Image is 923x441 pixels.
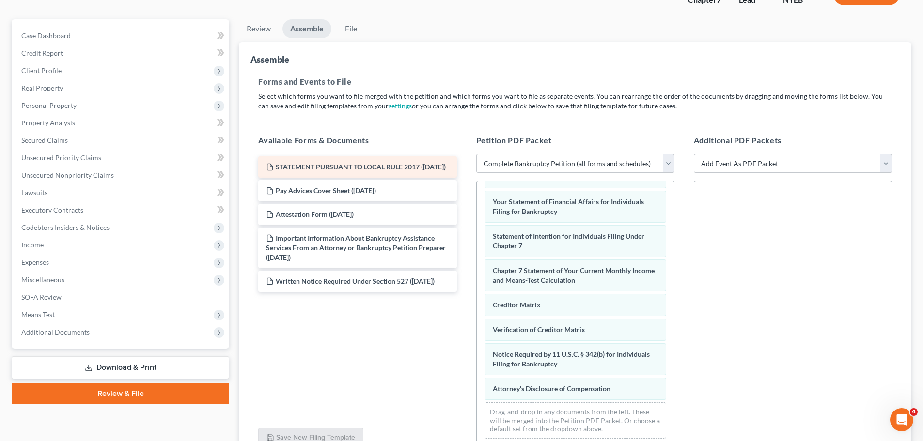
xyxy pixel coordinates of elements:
[21,49,63,57] span: Credit Report
[21,188,47,197] span: Lawsuits
[21,101,77,109] span: Personal Property
[694,135,892,146] h5: Additional PDF Packets
[21,153,101,162] span: Unsecured Priority Claims
[276,163,446,171] span: STATEMENT PURSUANT TO LOCAL RULE 2017 ([DATE])
[389,102,412,110] a: settings
[14,201,229,219] a: Executory Contracts
[21,328,90,336] span: Additional Documents
[258,91,892,111] p: Select which forms you want to file merged with the petition and which forms you want to file as ...
[910,408,918,416] span: 4
[21,258,49,266] span: Expenses
[276,186,376,195] span: Pay Advices Cover Sheet ([DATE])
[335,19,366,38] a: File
[14,167,229,184] a: Unsecured Nonpriority Claims
[21,84,63,92] span: Real Property
[21,119,75,127] span: Property Analysis
[258,135,456,146] h5: Available Forms & Documents
[21,206,83,214] span: Executory Contracts
[21,223,110,231] span: Codebtors Insiders & Notices
[282,19,331,38] a: Assemble
[21,66,62,75] span: Client Profile
[21,171,114,179] span: Unsecured Nonpriority Claims
[476,136,552,145] span: Petition PDF Packet
[493,350,650,368] span: Notice Required by 11 U.S.C. § 342(b) for Individuals Filing for Bankruptcy
[239,19,279,38] a: Review
[14,289,229,306] a: SOFA Review
[493,232,644,250] span: Statement of Intention for Individuals Filing Under Chapter 7
[493,266,655,284] span: Chapter 7 Statement of Your Current Monthly Income and Means-Test Calculation
[21,293,62,301] span: SOFA Review
[12,383,229,404] a: Review & File
[14,149,229,167] a: Unsecured Priority Claims
[485,402,666,439] div: Drag-and-drop in any documents from the left. These will be merged into the Petition PDF Packet. ...
[21,241,44,249] span: Income
[890,408,913,431] iframe: Intercom live chat
[14,114,229,132] a: Property Analysis
[493,325,585,334] span: Verification of Creditor Matrix
[14,27,229,45] a: Case Dashboard
[14,45,229,62] a: Credit Report
[21,31,71,40] span: Case Dashboard
[493,384,610,393] span: Attorney's Disclosure of Compensation
[276,277,435,285] span: Written Notice Required Under Section 527 ([DATE])
[14,132,229,149] a: Secured Claims
[276,210,354,218] span: Attestation Form ([DATE])
[266,234,446,261] span: Important Information About Bankruptcy Assistance Services From an Attorney or Bankruptcy Petitio...
[14,184,229,201] a: Lawsuits
[21,310,55,319] span: Means Test
[12,356,229,379] a: Download & Print
[493,301,541,309] span: Creditor Matrix
[493,198,644,215] span: Your Statement of Financial Affairs for Individuals Filing for Bankruptcy
[21,275,64,284] span: Miscellaneous
[250,54,289,65] div: Assemble
[258,76,892,88] h5: Forms and Events to File
[21,136,68,144] span: Secured Claims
